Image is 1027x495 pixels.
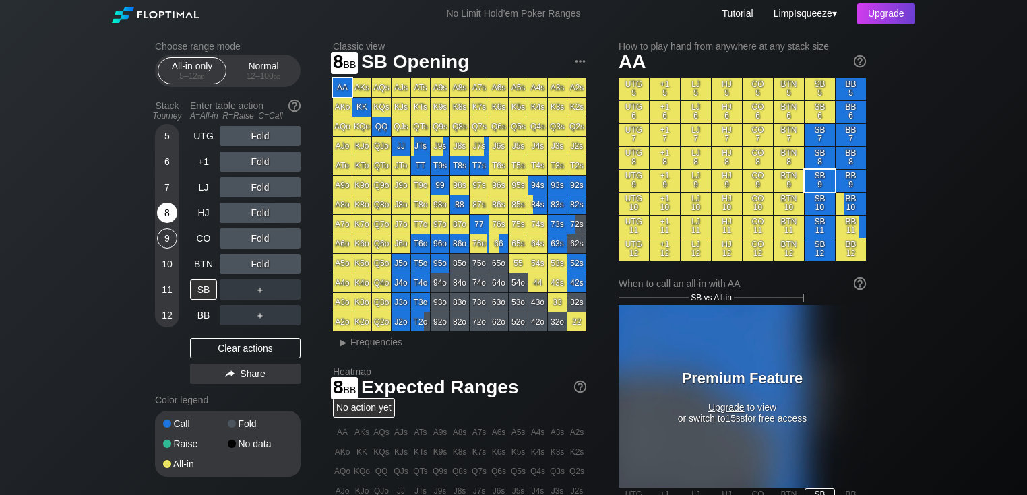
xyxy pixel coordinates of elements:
div: HJ 8 [712,147,742,169]
img: help.32db89a4.svg [287,98,302,113]
div: 85o [450,254,469,273]
div: A3o [333,293,352,312]
div: A9s [431,78,449,97]
div: AJs [392,78,410,97]
div: BTN 11 [774,216,804,238]
div: Q4s [528,117,547,136]
div: JTs [411,137,430,156]
div: 73o [470,293,489,312]
div: SB 8 [805,147,835,169]
div: HJ 10 [712,193,742,215]
div: 94s [528,176,547,195]
div: QTs [411,117,430,136]
div: T8o [411,195,430,214]
div: A4s [528,78,547,97]
div: +1 9 [650,170,680,192]
div: J4s [528,137,547,156]
div: K8o [352,195,371,214]
div: 72o [470,312,489,331]
div: BTN 7 [774,124,804,146]
span: 8 [331,52,358,74]
div: ▸ [334,334,352,350]
div: 44 [528,273,547,292]
div: 77 [470,215,489,234]
div: 88 [450,195,469,214]
div: 63s [548,234,567,253]
div: J3o [392,293,410,312]
div: 74s [528,215,547,234]
div: 82s [567,195,586,214]
img: share.864f2f62.svg [225,370,235,378]
div: +1 5 [650,78,680,100]
div: BB 6 [836,101,866,123]
div: K6o [352,234,371,253]
div: 95o [431,254,449,273]
div: K4o [352,273,371,292]
div: CO 7 [743,124,773,146]
div: UTG 12 [619,238,649,261]
div: AKo [333,98,352,117]
div: Q5o [372,254,391,273]
div: 87o [450,215,469,234]
div: T9s [431,156,449,175]
div: 94o [431,273,449,292]
div: Q9o [372,176,391,195]
div: +1 8 [650,147,680,169]
div: 54s [528,254,547,273]
div: UTG 8 [619,147,649,169]
div: Q9s [431,117,449,136]
div: 73s [548,215,567,234]
div: 5 – 12 [164,71,220,81]
div: 52o [509,312,528,331]
div: SB 10 [805,193,835,215]
div: T3o [411,293,430,312]
div: 62o [489,312,508,331]
div: HJ 5 [712,78,742,100]
div: A5s [509,78,528,97]
div: LJ 7 [681,124,711,146]
div: When to call an all-in with AA [619,278,866,289]
div: 75o [470,254,489,273]
div: KQs [372,98,391,117]
div: A5o [333,254,352,273]
div: K9s [431,98,449,117]
div: Q7o [372,215,391,234]
div: CO 9 [743,170,773,192]
div: KJo [352,137,371,156]
div: +1 [190,152,217,172]
div: QTo [372,156,391,175]
div: 53s [548,254,567,273]
div: 53o [509,293,528,312]
div: J9s [431,137,449,156]
div: UTG 5 [619,78,649,100]
div: LJ [190,177,217,197]
div: UTG 6 [619,101,649,123]
div: KTo [352,156,371,175]
div: 42s [567,273,586,292]
div: JJ [392,137,410,156]
div: T8s [450,156,469,175]
div: KJs [392,98,410,117]
div: 55 [509,254,528,273]
div: Upgrade [857,3,915,24]
div: J7s [470,137,489,156]
div: Fold [220,228,301,249]
div: 72s [567,215,586,234]
span: bb [344,56,356,71]
span: bb [274,71,281,81]
div: J6o [392,234,410,253]
div: T4o [411,273,430,292]
div: Enter table action [190,95,301,126]
div: T3s [548,156,567,175]
div: AQo [333,117,352,136]
div: ▾ [770,6,839,21]
div: 43o [528,293,547,312]
div: A6o [333,234,352,253]
div: Clear actions [190,338,301,358]
div: 85s [509,195,528,214]
div: +1 7 [650,124,680,146]
div: UTG 11 [619,216,649,238]
div: Q6s [489,117,508,136]
div: 87s [470,195,489,214]
div: +1 6 [650,101,680,123]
